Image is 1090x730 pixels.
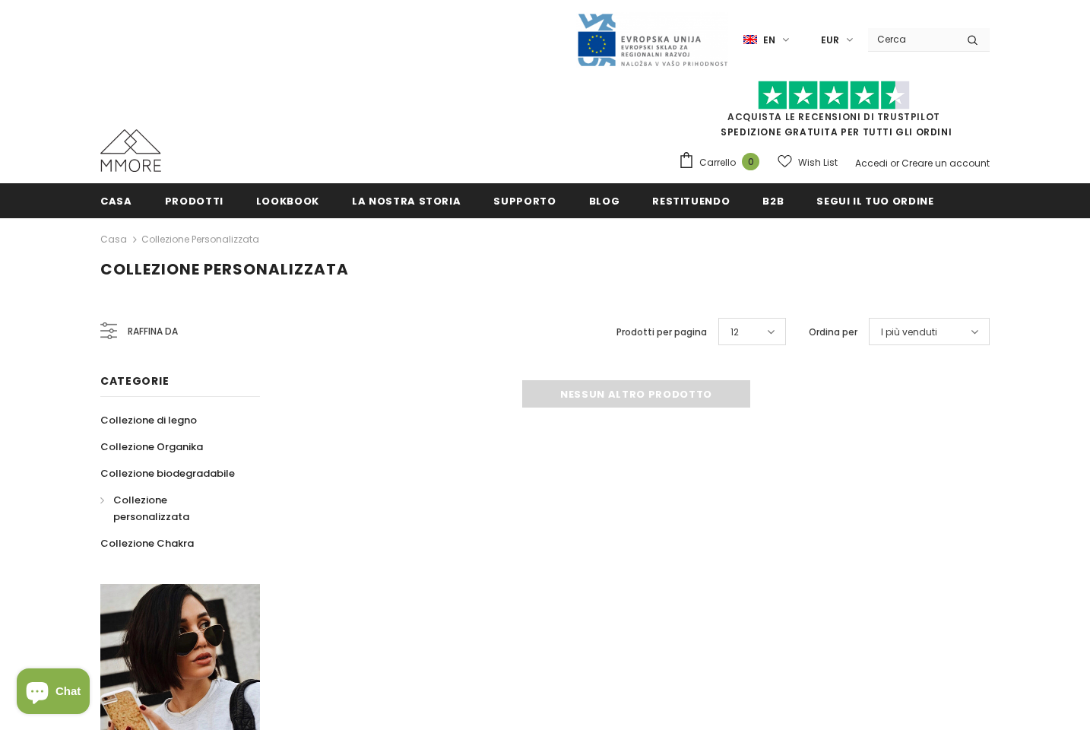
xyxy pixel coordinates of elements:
[758,81,910,110] img: Fidati di Pilot Stars
[256,183,319,217] a: Lookbook
[881,325,937,340] span: I più venduti
[12,668,94,718] inbox-online-store-chat: Shopify online store chat
[352,183,461,217] a: La nostra storia
[730,325,739,340] span: 12
[100,536,194,551] span: Collezione Chakra
[809,325,857,340] label: Ordina per
[778,149,838,176] a: Wish List
[100,183,132,217] a: Casa
[576,12,728,68] img: Javni Razpis
[762,194,784,208] span: B2B
[589,183,620,217] a: Blog
[678,151,767,174] a: Carrello 0
[763,33,775,48] span: en
[589,194,620,208] span: Blog
[256,194,319,208] span: Lookbook
[165,183,223,217] a: Prodotti
[100,230,127,249] a: Casa
[890,157,899,170] span: or
[652,183,730,217] a: Restituendo
[816,183,933,217] a: Segui il tuo ordine
[821,33,839,48] span: EUR
[100,373,169,389] span: Categorie
[699,155,736,170] span: Carrello
[100,259,349,280] span: Collezione personalizzata
[855,157,888,170] a: Accedi
[100,194,132,208] span: Casa
[576,33,728,46] a: Javni Razpis
[616,325,707,340] label: Prodotti per pagina
[100,413,197,427] span: Collezione di legno
[100,487,243,530] a: Collezione personalizzata
[113,493,189,524] span: Collezione personalizzata
[493,194,556,208] span: supporto
[816,194,933,208] span: Segui il tuo ordine
[100,460,235,487] a: Collezione biodegradabile
[100,407,197,433] a: Collezione di legno
[868,28,955,50] input: Search Site
[128,323,178,340] span: Raffina da
[100,129,161,172] img: Casi MMORE
[742,153,759,170] span: 0
[100,440,203,454] span: Collezione Organika
[100,433,203,460] a: Collezione Organika
[743,33,757,46] img: i-lang-1.png
[100,530,194,557] a: Collezione Chakra
[762,183,784,217] a: B2B
[652,194,730,208] span: Restituendo
[141,233,259,246] a: Collezione personalizzata
[493,183,556,217] a: supporto
[678,87,990,138] span: SPEDIZIONE GRATUITA PER TUTTI GLI ORDINI
[901,157,990,170] a: Creare un account
[100,466,235,481] span: Collezione biodegradabile
[165,194,223,208] span: Prodotti
[727,110,940,123] a: Acquista le recensioni di TrustPilot
[798,155,838,170] span: Wish List
[352,194,461,208] span: La nostra storia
